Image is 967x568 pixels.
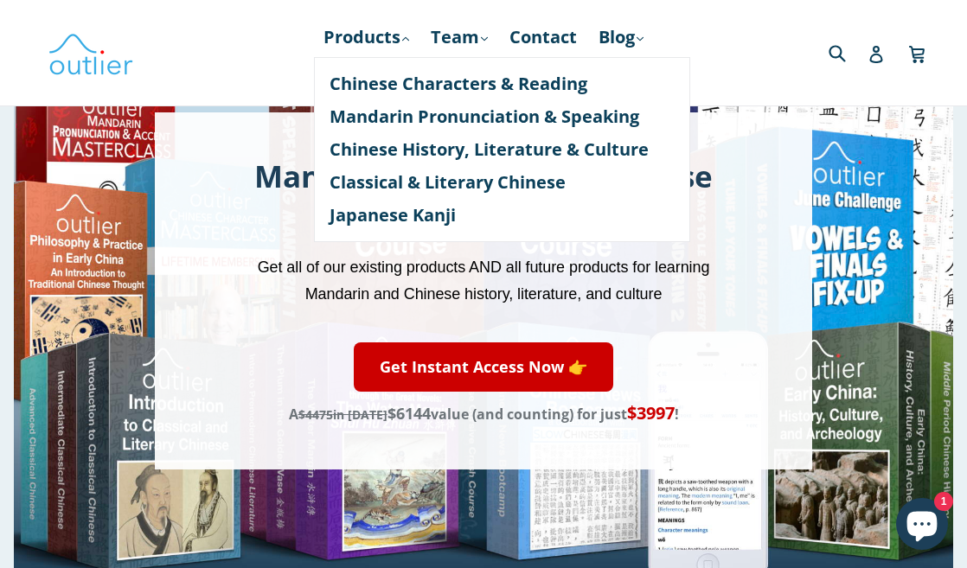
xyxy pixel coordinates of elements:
[330,133,675,166] a: Chinese History, Literature & Culture
[330,67,675,100] a: Chinese Characters & Reading
[247,156,720,237] h1: Mandarin Language & Chinese Culture Super Pack
[315,22,418,53] a: Products
[289,405,679,424] span: A value (and counting) for just !
[501,22,586,53] a: Contact
[590,22,652,53] a: Blog
[330,166,675,199] a: Classical & Literary Chinese
[824,35,872,70] input: Search
[366,53,471,84] a: Resources
[330,199,675,232] a: Japanese Kanji
[258,258,710,303] span: Get all of our existing products AND all future products for learning Mandarin and Chinese histor...
[298,406,333,423] span: $4475
[48,28,134,78] img: Outlier Linguistics
[354,342,613,392] a: Get Instant Access Now 👉
[422,22,496,53] a: Team
[330,100,675,133] a: Mandarin Pronunciation & Speaking
[387,403,431,424] span: $6144
[627,401,675,424] span: $3997
[298,406,387,423] s: in [DATE]
[891,498,953,554] inbox-online-store-chat: Shopify online store chat
[475,53,602,84] a: Course Login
